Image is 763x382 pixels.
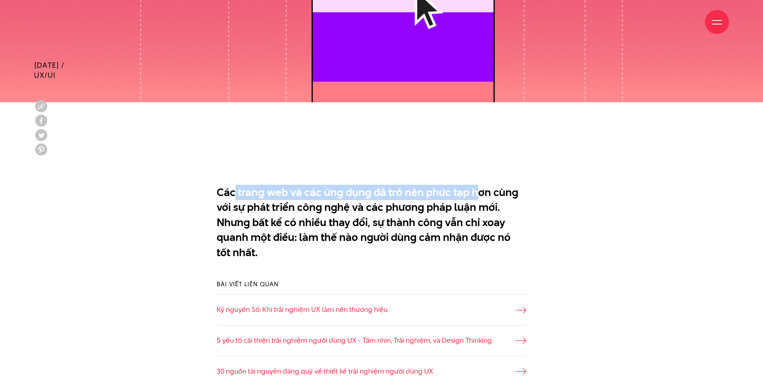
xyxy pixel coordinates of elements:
[217,185,526,260] p: Các trang web và các ứng dụng đã trở nên phức tạp hơn cùng với sự phát triển công nghệ và các phư...
[217,366,526,377] a: 30 nguồn tài nguyên đáng quý về thiết kế trải nghiệm người dùng UX
[217,305,526,315] a: Kỷ nguyên Số: Khi trải nghiệm UX làm nên thương hiệu
[34,60,64,80] span: [DATE] / UX/UI
[217,280,526,288] h3: Bài viết liên quan
[217,336,526,346] a: 5 yếu tố cải thiện trải nghiệm người dùng UX - Tầm nhìn, Trải nghiệm, và Design Thinking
